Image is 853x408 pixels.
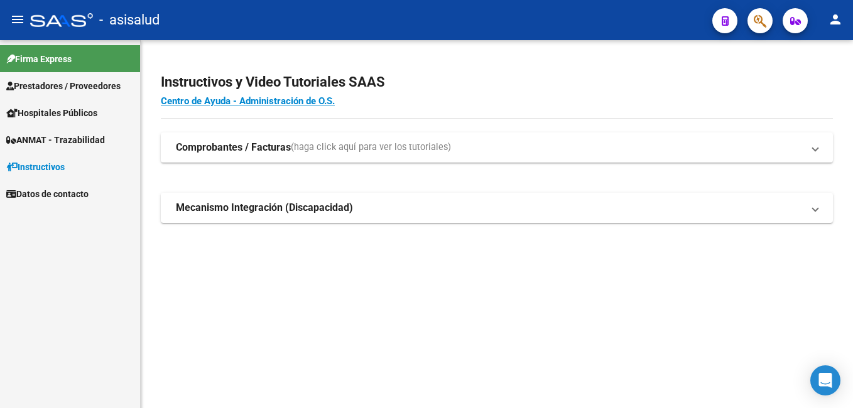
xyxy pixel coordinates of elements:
[828,12,843,27] mat-icon: person
[10,12,25,27] mat-icon: menu
[161,95,335,107] a: Centro de Ayuda - Administración de O.S.
[810,365,840,395] div: Open Intercom Messenger
[6,52,72,66] span: Firma Express
[6,106,97,120] span: Hospitales Públicos
[6,160,65,174] span: Instructivos
[176,141,291,154] strong: Comprobantes / Facturas
[161,193,833,223] mat-expansion-panel-header: Mecanismo Integración (Discapacidad)
[6,133,105,147] span: ANMAT - Trazabilidad
[6,187,89,201] span: Datos de contacto
[6,79,121,93] span: Prestadores / Proveedores
[176,201,353,215] strong: Mecanismo Integración (Discapacidad)
[99,6,160,34] span: - asisalud
[291,141,451,154] span: (haga click aquí para ver los tutoriales)
[161,70,833,94] h2: Instructivos y Video Tutoriales SAAS
[161,132,833,163] mat-expansion-panel-header: Comprobantes / Facturas(haga click aquí para ver los tutoriales)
